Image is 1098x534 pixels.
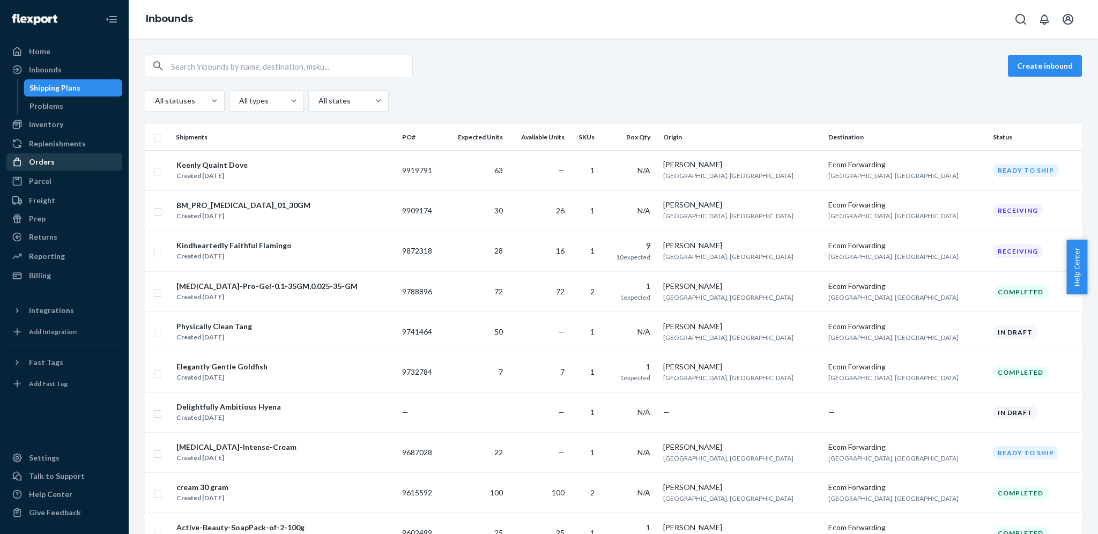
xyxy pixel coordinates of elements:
[663,293,793,301] span: [GEOGRAPHIC_DATA], [GEOGRAPHIC_DATA]
[828,321,984,332] div: Ecom Forwarding
[398,231,443,272] td: 9872318
[556,206,565,215] span: 26
[6,192,122,209] a: Freight
[558,327,565,336] span: —
[398,190,443,231] td: 9909174
[176,372,268,383] div: Created [DATE]
[398,124,443,150] th: PO#
[402,407,409,417] span: —
[603,124,659,150] th: Box Qty
[101,9,122,30] button: Close Navigation
[29,379,68,388] div: Add Fast Tag
[663,407,670,417] span: —
[607,240,650,252] div: 9
[172,124,398,150] th: Shipments
[637,327,650,336] span: N/A
[560,367,565,376] span: 7
[993,164,1059,177] div: Ready to ship
[29,157,55,167] div: Orders
[620,293,650,301] span: 1 expected
[490,488,503,497] span: 100
[398,433,443,473] td: 9687028
[663,374,793,382] span: [GEOGRAPHIC_DATA], [GEOGRAPHIC_DATA]
[828,442,984,453] div: Ecom Forwarding
[6,504,122,521] button: Give Feedback
[176,442,296,453] div: [MEDICAL_DATA]-Intense-Cream
[494,448,503,457] span: 22
[828,172,959,180] span: [GEOGRAPHIC_DATA], [GEOGRAPHIC_DATA]
[176,292,358,302] div: Created [DATE]
[176,170,248,181] div: Created [DATE]
[176,412,281,423] div: Created [DATE]
[1034,9,1055,30] button: Open notifications
[993,244,1043,258] div: Receiving
[398,352,443,392] td: 9732784
[6,210,122,227] a: Prep
[828,374,959,382] span: [GEOGRAPHIC_DATA], [GEOGRAPHIC_DATA]
[29,305,74,316] div: Integrations
[590,488,595,497] span: 2
[607,281,650,292] div: 1
[663,494,793,502] span: [GEOGRAPHIC_DATA], [GEOGRAPHIC_DATA]
[176,240,292,251] div: Kindheartedly Faithful Flamingo
[499,367,503,376] span: 7
[558,448,565,457] span: —
[828,407,835,417] span: —
[29,176,51,187] div: Parcel
[6,375,122,392] a: Add Fast Tag
[616,253,650,261] span: 10 expected
[828,361,984,372] div: Ecom Forwarding
[494,287,503,296] span: 72
[590,287,595,296] span: 2
[828,253,959,261] span: [GEOGRAPHIC_DATA], [GEOGRAPHIC_DATA]
[637,206,650,215] span: N/A
[29,138,86,149] div: Replenishments
[29,453,60,463] div: Settings
[828,293,959,301] span: [GEOGRAPHIC_DATA], [GEOGRAPHIC_DATA]
[494,246,503,255] span: 28
[558,407,565,417] span: —
[398,312,443,352] td: 9741464
[1066,240,1087,294] button: Help Center
[663,281,819,292] div: [PERSON_NAME]
[137,4,202,35] ol: breadcrumbs
[828,522,984,533] div: Ecom Forwarding
[29,507,81,518] div: Give Feedback
[993,325,1037,339] div: In draft
[6,116,122,133] a: Inventory
[659,124,823,150] th: Origin
[663,253,793,261] span: [GEOGRAPHIC_DATA], [GEOGRAPHIC_DATA]
[176,453,296,463] div: Created [DATE]
[993,204,1043,217] div: Receiving
[620,374,650,382] span: 1 expected
[29,101,63,112] div: Problems
[663,199,819,210] div: [PERSON_NAME]
[6,228,122,246] a: Returns
[154,95,155,106] input: All statuses
[590,246,595,255] span: 1
[590,407,595,417] span: 1
[29,213,46,224] div: Prep
[24,79,123,97] a: Shipping Plans
[6,323,122,340] a: Add Integration
[607,522,650,533] div: 1
[29,251,65,262] div: Reporting
[6,267,122,284] a: Billing
[146,13,193,25] a: Inbounds
[6,486,122,503] a: Help Center
[556,287,565,296] span: 72
[29,270,51,281] div: Billing
[663,321,819,332] div: [PERSON_NAME]
[663,240,819,251] div: [PERSON_NAME]
[663,361,819,372] div: [PERSON_NAME]
[176,281,358,292] div: [MEDICAL_DATA]-Pro-Gel-0.1-35GM,0.025-35-GM
[828,281,984,292] div: Ecom Forwarding
[494,327,503,336] span: 50
[828,199,984,210] div: Ecom Forwarding
[398,473,443,513] td: 9615592
[176,200,310,211] div: BM_PRO_[MEDICAL_DATA]_01_30GM
[12,14,57,25] img: Flexport logo
[637,488,650,497] span: N/A
[1010,9,1032,30] button: Open Search Box
[6,449,122,466] a: Settings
